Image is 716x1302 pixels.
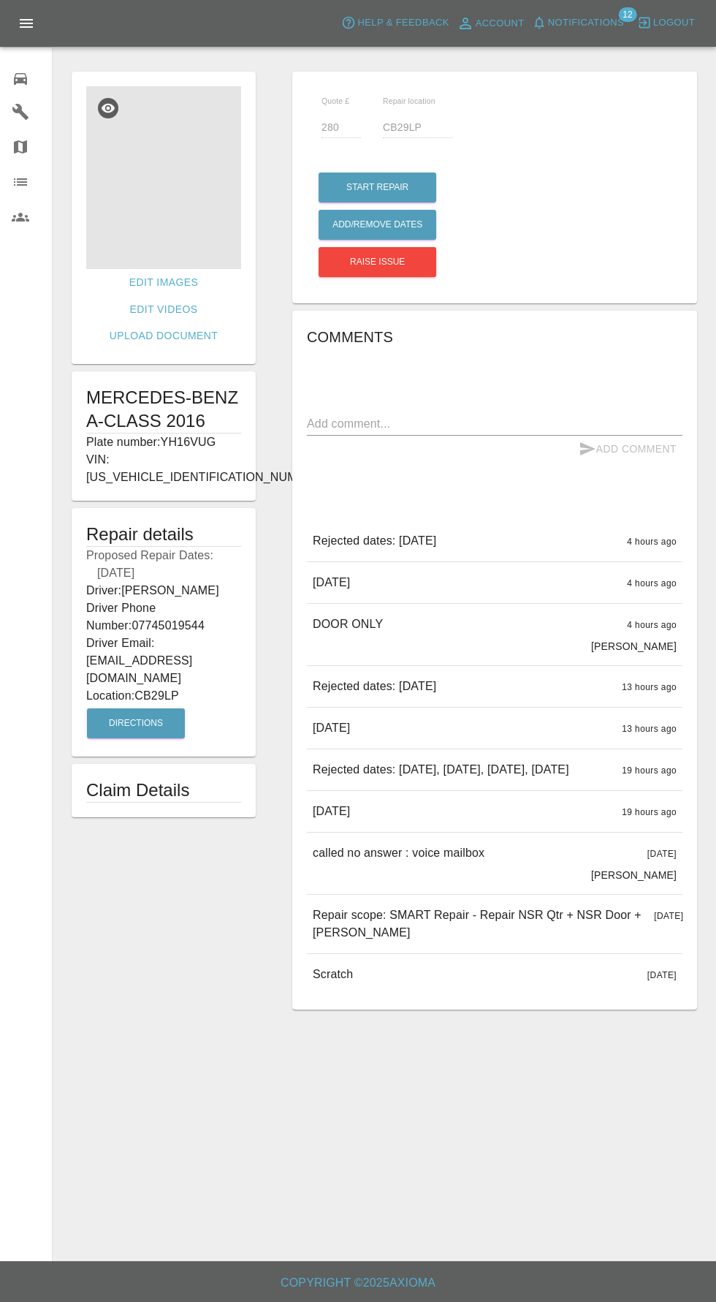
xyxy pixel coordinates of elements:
[87,708,185,738] button: Directions
[313,761,569,779] p: Rejected dates: [DATE], [DATE], [DATE], [DATE]
[123,269,204,296] a: Edit Images
[86,687,241,705] p: Location: CB29LP
[12,1273,704,1293] h6: Copyright © 2025 Axioma
[647,849,677,859] span: [DATE]
[357,15,449,31] span: Help & Feedback
[476,15,525,32] span: Account
[622,682,677,692] span: 13 hours ago
[548,15,624,31] span: Notifications
[627,620,677,630] span: 4 hours ago
[453,12,528,35] a: Account
[86,451,241,486] p: VIN: [US_VEHICLE_IDENTIFICATION_NUMBER]
[313,803,350,820] p: [DATE]
[313,574,350,591] p: [DATE]
[319,173,436,203] button: Start Repair
[86,599,241,635] p: Driver Phone Number: 07745019544
[307,325,682,349] h6: Comments
[627,537,677,547] span: 4 hours ago
[618,7,636,22] span: 12
[622,807,677,817] span: 19 hours ago
[86,779,241,802] h1: Claim Details
[86,86,241,269] img: 014eaac6-c2db-4c1a-a198-3131d3876c8f
[528,12,628,34] button: Notifications
[86,582,241,599] p: Driver: [PERSON_NAME]
[86,523,241,546] h5: Repair details
[86,547,241,582] p: Proposed Repair Dates:
[86,564,241,582] div: [DATE]
[321,96,349,105] span: Quote £
[313,532,436,550] p: Rejected dates: [DATE]
[313,678,436,695] p: Rejected dates: [DATE]
[86,635,241,687] p: Driver Email: [EMAIL_ADDRESS][DOMAIN_NAME]
[383,96,435,105] span: Repair location
[319,210,436,240] button: Add/Remove Dates
[653,15,695,31] span: Logout
[313,719,350,737] p: [DATE]
[86,386,241,433] h1: MERCEDES-BENZ A-CLASS 2016
[654,911,683,921] span: [DATE]
[647,970,677,980] span: [DATE]
[622,765,677,776] span: 19 hours ago
[313,966,353,983] p: Scratch
[9,6,44,41] button: Open drawer
[104,322,224,349] a: Upload Document
[313,616,383,633] p: DOOR ONLY
[338,12,452,34] button: Help & Feedback
[313,844,484,862] p: called no answer : voice mailbox
[633,12,698,34] button: Logout
[591,639,677,654] p: [PERSON_NAME]
[622,724,677,734] span: 13 hours ago
[591,868,677,882] p: [PERSON_NAME]
[86,434,241,451] p: Plate number: YH16VUG
[319,247,436,277] button: Raise issue
[627,578,677,588] span: 4 hours ago
[313,907,642,942] p: Repair scope: SMART Repair - Repair NSR Qtr + NSR Door + [PERSON_NAME]
[124,296,204,323] a: Edit Videos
